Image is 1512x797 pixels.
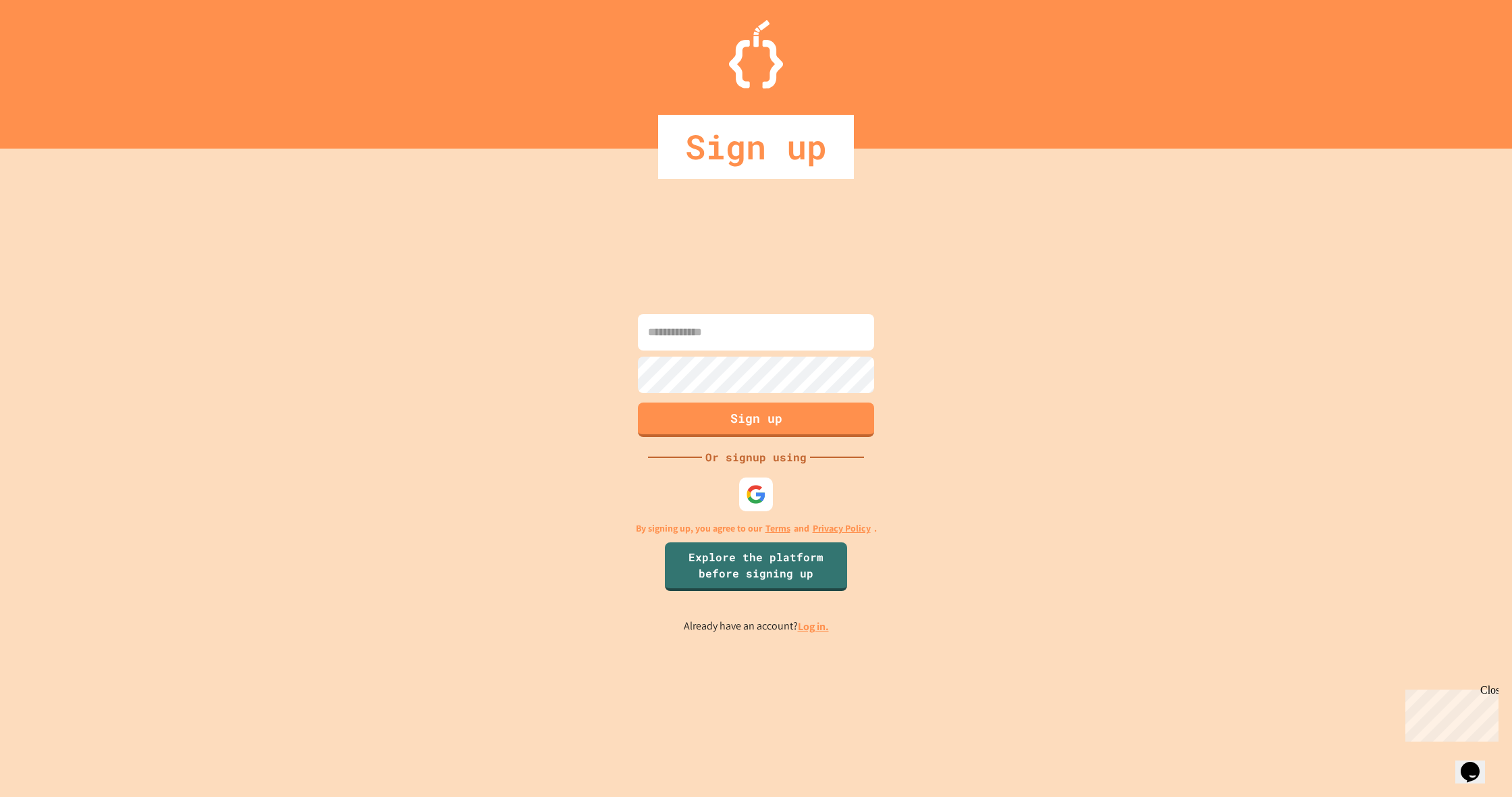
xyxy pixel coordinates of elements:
a: Terms [765,521,790,536]
a: Log in. [798,619,829,634]
iframe: chat widget [1400,684,1498,742]
a: Explore the platform before signing up [665,542,847,591]
div: Or signup using [702,449,810,465]
button: Sign up [638,403,874,437]
a: Privacy Policy [813,521,871,536]
iframe: chat widget [1455,743,1498,783]
p: By signing up, you agree to our and . [636,521,877,536]
img: Logo.svg [729,20,783,88]
img: google-icon.svg [746,484,766,505]
p: Already have an account? [684,618,829,635]
div: Chat with us now!Close [5,5,93,86]
div: Sign up [658,115,854,179]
